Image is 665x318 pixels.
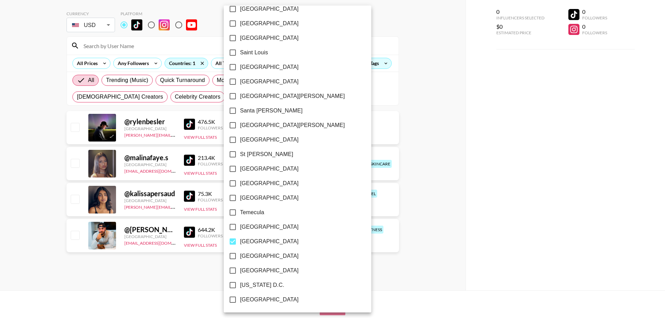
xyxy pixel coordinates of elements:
[240,150,293,158] span: St [PERSON_NAME]
[240,237,299,246] span: [GEOGRAPHIC_DATA]
[240,281,284,289] span: [US_STATE] D.C.
[240,121,345,129] span: [GEOGRAPHIC_DATA][PERSON_NAME]
[240,194,299,202] span: [GEOGRAPHIC_DATA]
[240,179,299,188] span: [GEOGRAPHIC_DATA]
[240,208,264,217] span: Temecula
[240,252,299,260] span: [GEOGRAPHIC_DATA]
[240,223,299,231] span: [GEOGRAPHIC_DATA]
[630,283,657,310] iframe: Drift Widget Chat Controller
[240,136,299,144] span: [GEOGRAPHIC_DATA]
[240,165,299,173] span: [GEOGRAPHIC_DATA]
[240,266,299,275] span: [GEOGRAPHIC_DATA]
[240,63,299,71] span: [GEOGRAPHIC_DATA]
[240,5,299,13] span: [GEOGRAPHIC_DATA]
[240,92,345,100] span: [GEOGRAPHIC_DATA][PERSON_NAME]
[240,34,299,42] span: [GEOGRAPHIC_DATA]
[240,296,299,304] span: [GEOGRAPHIC_DATA]
[240,19,299,28] span: [GEOGRAPHIC_DATA]
[240,78,299,86] span: [GEOGRAPHIC_DATA]
[240,48,268,57] span: Saint Louis
[240,107,303,115] span: Santa [PERSON_NAME]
